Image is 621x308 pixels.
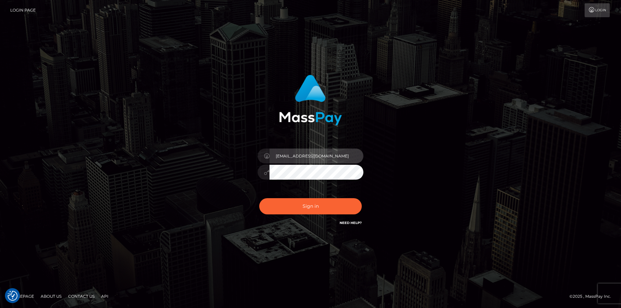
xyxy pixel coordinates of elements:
[38,291,64,301] a: About Us
[65,291,97,301] a: Contact Us
[259,198,362,214] button: Sign in
[569,293,616,300] div: © 2025 , MassPay Inc.
[8,291,18,301] button: Consent Preferences
[585,3,610,17] a: Login
[7,291,37,301] a: Homepage
[340,221,362,225] a: Need Help?
[269,149,363,163] input: Username...
[10,3,36,17] a: Login Page
[8,291,18,301] img: Revisit consent button
[279,75,342,125] img: MassPay Login
[99,291,111,301] a: API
